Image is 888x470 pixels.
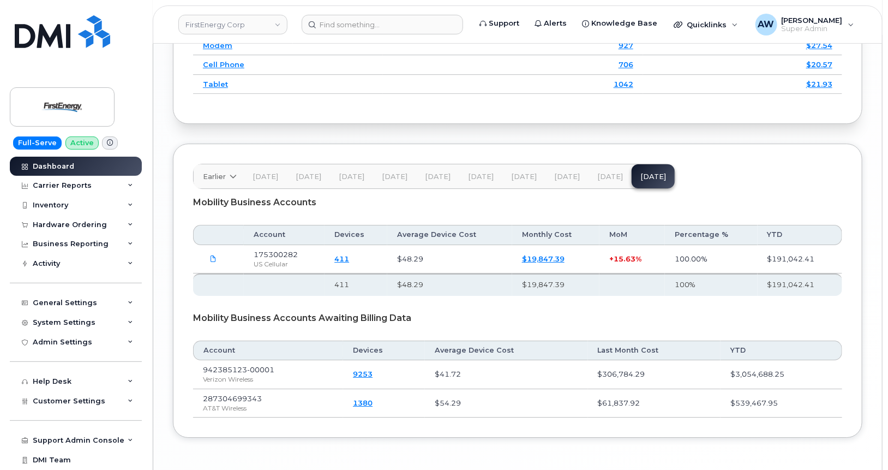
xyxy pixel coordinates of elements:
[387,273,512,295] th: $48.29
[609,254,614,263] span: +
[721,360,842,389] td: $3,054,688.25
[665,245,757,274] td: 100.00%
[353,370,373,378] a: 9253
[254,250,298,259] span: 175300282
[203,394,262,403] span: 287304699343
[193,341,343,360] th: Account
[203,60,244,69] a: Cell Phone
[203,41,232,50] a: Modem
[511,172,537,181] span: [DATE]
[425,360,587,389] td: $41.72
[666,14,746,35] div: Quicklinks
[841,423,880,462] iframe: Messenger Launcher
[387,225,512,245] th: Average Device Cost
[425,172,451,181] span: [DATE]
[522,254,565,263] a: $19,847.39
[296,172,321,181] span: [DATE]
[254,260,288,268] span: US Cellular
[527,13,574,34] a: Alerts
[193,305,842,332] div: Mobility Business Accounts Awaiting Billing Data
[193,189,842,216] div: Mobility Business Accounts
[619,60,633,69] a: 706
[758,273,842,295] th: $191,042.41
[178,15,287,34] a: FirstEnergy Corp
[244,225,325,245] th: Account
[806,41,832,50] a: $27.54
[614,254,641,263] span: 15.63%
[619,41,633,50] a: 927
[468,172,494,181] span: [DATE]
[748,14,862,35] div: Alyssa Wagner
[721,389,842,418] td: $539,467.95
[758,225,842,245] th: YTD
[665,225,757,245] th: Percentage %
[574,13,665,34] a: Knowledge Base
[203,171,226,182] span: Earlier
[387,245,512,274] td: $48.29
[194,164,244,188] a: Earlier
[721,341,842,360] th: YTD
[591,18,657,29] span: Knowledge Base
[203,80,228,88] a: Tablet
[325,273,387,295] th: 411
[302,15,463,34] input: Find something...
[599,225,665,245] th: MoM
[334,254,349,263] a: 411
[597,172,623,181] span: [DATE]
[544,18,567,29] span: Alerts
[554,172,580,181] span: [DATE]
[665,273,757,295] th: 100%
[472,13,527,34] a: Support
[806,80,832,88] a: $21.93
[203,249,224,269] a: First Energy 175300282 Oct 2025.pdf
[425,389,587,418] td: $54.29
[203,375,253,383] span: Verizon Wireless
[806,60,832,69] a: $20.57
[758,245,842,274] td: $191,042.41
[325,225,387,245] th: Devices
[353,398,373,407] a: 1380
[203,404,247,412] span: AT&T Wireless
[343,341,425,360] th: Devices
[512,273,599,295] th: $19,847.39
[782,16,843,25] span: [PERSON_NAME]
[339,172,364,181] span: [DATE]
[253,172,278,181] span: [DATE]
[425,341,587,360] th: Average Device Cost
[588,360,721,389] td: $306,784.29
[782,25,843,33] span: Super Admin
[588,389,721,418] td: $61,837.92
[203,365,274,374] span: 942385123-00001
[382,172,407,181] span: [DATE]
[758,18,775,31] span: AW
[687,20,727,29] span: Quicklinks
[489,18,519,29] span: Support
[614,80,633,88] a: 1042
[588,341,721,360] th: Last Month Cost
[512,225,599,245] th: Monthly Cost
